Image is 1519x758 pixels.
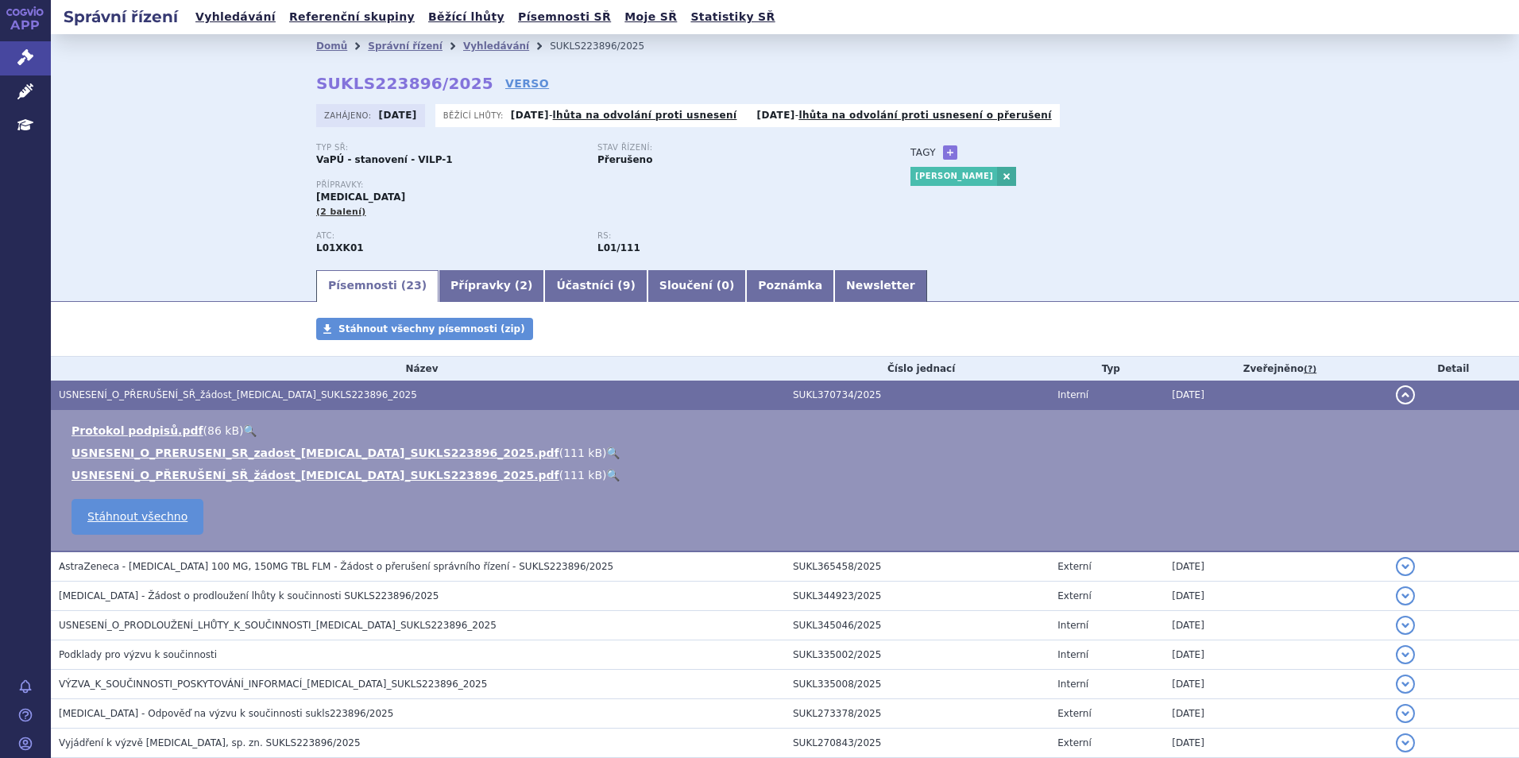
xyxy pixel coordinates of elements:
li: ( ) [72,445,1503,461]
li: ( ) [72,423,1503,439]
p: Stav řízení: [597,143,863,153]
a: Protokol podpisů.pdf [72,424,203,437]
strong: [DATE] [379,110,417,121]
li: SUKLS223896/2025 [550,34,665,58]
a: USNESENI_O_PRERUSENI_SR_zadost_[MEDICAL_DATA]_SUKLS223896_2025.pdf [72,447,559,459]
a: Písemnosti (23) [316,270,439,302]
a: Účastníci (9) [544,270,647,302]
p: - [757,109,1052,122]
button: detail [1396,675,1415,694]
span: Externí [1057,561,1091,572]
button: detail [1396,385,1415,404]
td: SUKL345046/2025 [785,611,1049,640]
a: Stáhnout všechno [72,499,203,535]
a: 🔍 [243,424,257,437]
span: 111 kB [563,469,602,481]
td: SUKL344923/2025 [785,582,1049,611]
span: Běžící lhůty: [443,109,507,122]
span: VÝZVA_K_SOUČINNOSTI_POSKYTOVÁNÍ_INFORMACÍ_LYNPARZA_SUKLS223896_2025 [59,679,487,690]
button: detail [1396,586,1415,605]
button: detail [1396,645,1415,664]
abbr: (?) [1304,364,1316,375]
a: + [943,145,957,160]
span: Externí [1057,590,1091,601]
p: RS: [597,231,863,241]
a: Písemnosti SŘ [513,6,616,28]
span: 0 [721,279,729,292]
button: detail [1396,704,1415,723]
span: USNESENÍ_O_PRODLOUŽENÍ_LHŮTY_K_SOUČINNOSTI_LYNPARZA_SUKLS223896_2025 [59,620,497,631]
a: 🔍 [606,469,620,481]
a: Sloučení (0) [647,270,746,302]
span: Stáhnout všechny písemnosti (zip) [338,323,525,335]
span: USNESENÍ_O_PŘERUŠENÍ_SŘ_žádost_LYNPARZA_SUKLS223896_2025 [59,389,417,400]
strong: olaparib tbl. [597,242,640,253]
th: Číslo jednací [785,357,1049,381]
td: SUKL270843/2025 [785,729,1049,758]
strong: Přerušeno [597,154,652,165]
a: Stáhnout všechny písemnosti (zip) [316,318,533,340]
td: SUKL370734/2025 [785,381,1049,410]
a: Poznámka [746,270,834,302]
td: [DATE] [1164,699,1387,729]
span: Interní [1057,620,1088,631]
p: ATC: [316,231,582,241]
td: [DATE] [1164,582,1387,611]
span: Vyjádření k výzvě LYNPARZA, sp. zn. SUKLS223896/2025 [59,737,361,748]
span: Externí [1057,737,1091,748]
a: Referenční skupiny [284,6,419,28]
span: 9 [623,279,631,292]
a: Vyhledávání [191,6,280,28]
span: 2 [520,279,528,292]
strong: OLAPARIB [316,242,364,253]
a: [PERSON_NAME] [910,167,997,186]
button: detail [1396,616,1415,635]
td: [DATE] [1164,551,1387,582]
h2: Správní řízení [51,6,191,28]
td: [DATE] [1164,640,1387,670]
p: Typ SŘ: [316,143,582,153]
th: Detail [1388,357,1519,381]
span: (2 balení) [316,207,366,217]
a: 🔍 [606,447,620,459]
a: Moje SŘ [620,6,682,28]
span: Interní [1057,649,1088,660]
span: Interní [1057,679,1088,690]
span: Zahájeno: [324,109,374,122]
span: AstraZeneca - LYNPARZA 100 MG, 150MG TBL FLM - Žádost o přerušení správního řízení - SUKLS223896/... [59,561,613,572]
strong: [DATE] [757,110,795,121]
td: [DATE] [1164,381,1387,410]
a: Správní řízení [368,41,443,52]
td: SUKL335002/2025 [785,640,1049,670]
strong: [DATE] [511,110,549,121]
a: USNESENÍ_O_PŘERUŠENÍ_SŘ_žádost_[MEDICAL_DATA]_SUKLS223896_2025.pdf [72,469,559,481]
a: Newsletter [834,270,927,302]
h3: Tagy [910,143,936,162]
span: [MEDICAL_DATA] [316,191,405,203]
span: Externí [1057,708,1091,719]
th: Typ [1049,357,1164,381]
span: Podklady pro výzvu k součinnosti [59,649,217,660]
a: Statistiky SŘ [686,6,779,28]
span: 86 kB [207,424,239,437]
th: Název [51,357,785,381]
li: ( ) [72,467,1503,483]
td: [DATE] [1164,729,1387,758]
a: Vyhledávání [463,41,529,52]
a: VERSO [505,75,549,91]
p: - [511,109,737,122]
a: Domů [316,41,347,52]
a: Přípravky (2) [439,270,544,302]
td: [DATE] [1164,670,1387,699]
span: 111 kB [563,447,602,459]
p: Přípravky: [316,180,879,190]
span: Interní [1057,389,1088,400]
a: lhůta na odvolání proti usnesení o přerušení [798,110,1051,121]
a: Běžící lhůty [423,6,509,28]
span: 23 [406,279,421,292]
span: LYNPARZA - Žádost o prodloužení lhůty k součinnosti SUKLS223896/2025 [59,590,439,601]
button: detail [1396,733,1415,752]
button: detail [1396,557,1415,576]
a: lhůta na odvolání proti usnesení [553,110,737,121]
td: SUKL365458/2025 [785,551,1049,582]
